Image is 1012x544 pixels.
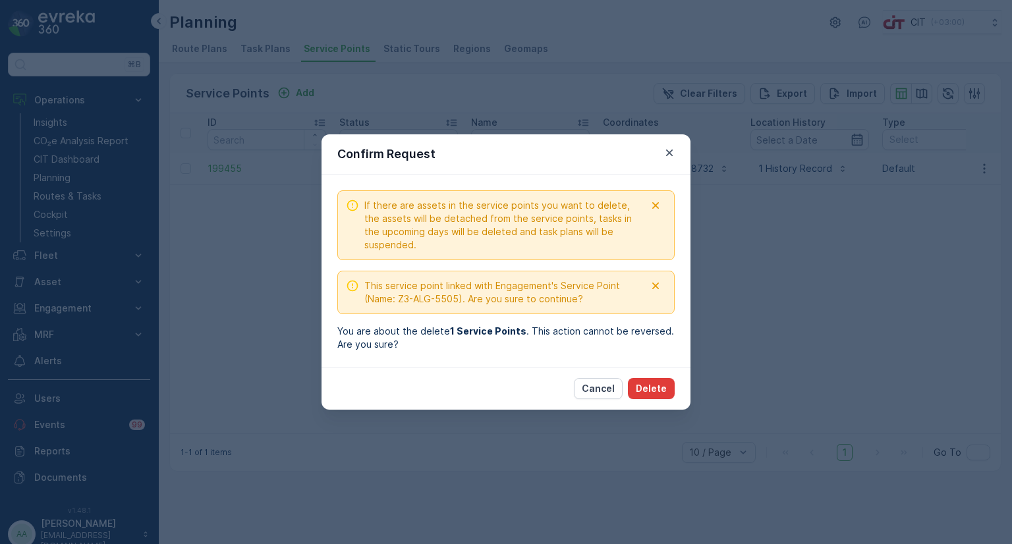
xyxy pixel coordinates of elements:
[628,378,675,399] button: Delete
[337,145,436,163] p: Confirm Request
[636,382,667,395] p: Delete
[364,199,645,252] span: If there are assets in the service points you want to delete, the assets will be detached from th...
[364,279,645,306] span: This service point linked with Engagement's Service Point (Name: Z3-ALG-5505). Are you sure to co...
[450,325,526,337] b: 1 Service Points
[337,325,675,351] div: You are about the delete . This action cannot be reversed. Are you sure?
[574,378,623,399] button: Cancel
[582,382,615,395] p: Cancel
